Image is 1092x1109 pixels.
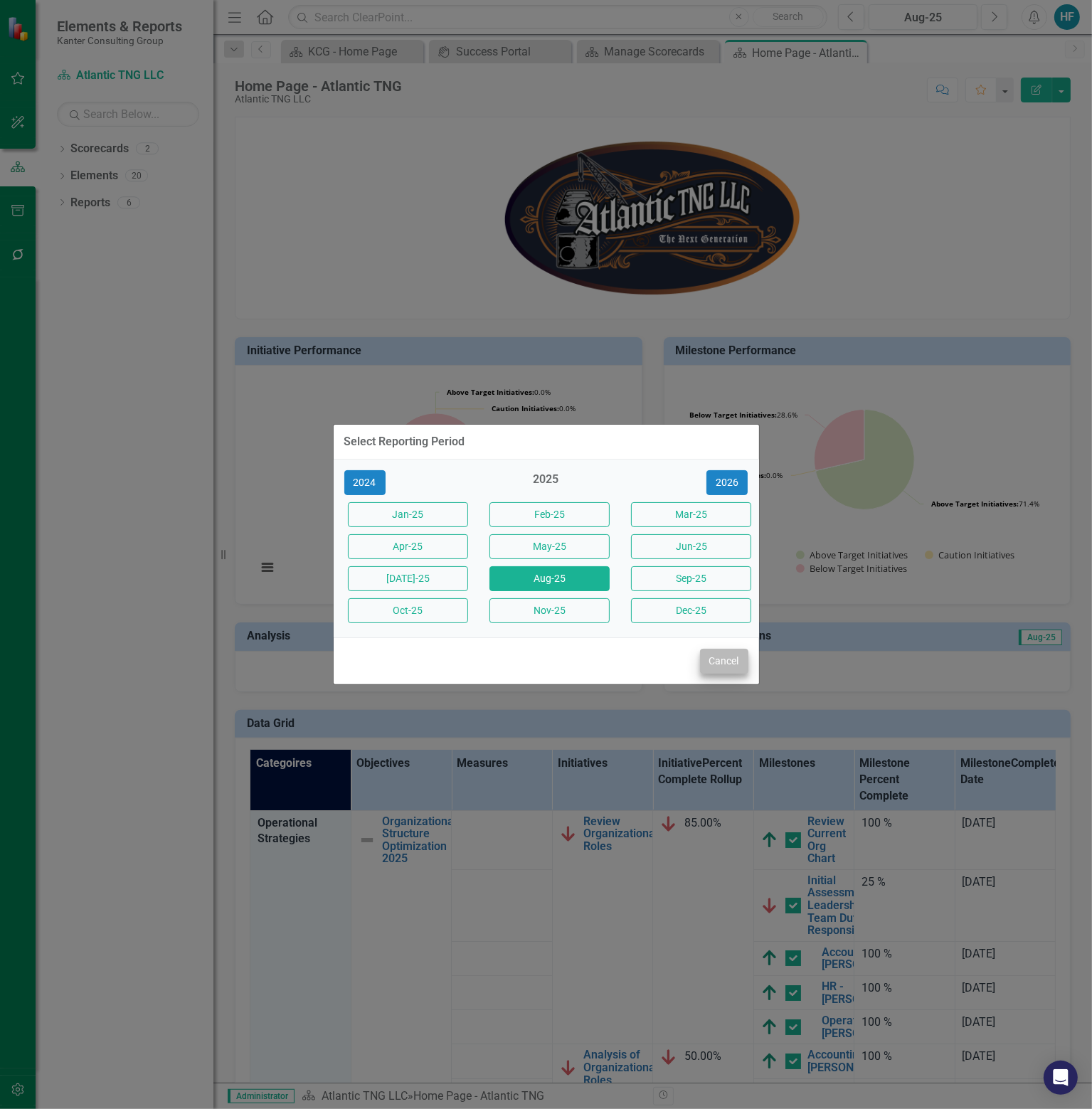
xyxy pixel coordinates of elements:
button: Feb-25 [489,502,610,527]
div: Open Intercom Messenger [1044,1061,1078,1095]
button: Cancel [700,649,748,674]
button: 2026 [706,470,748,495]
div: Select Reporting Period [344,435,465,448]
button: Mar-25 [631,502,751,527]
button: Aug-25 [489,566,610,591]
button: May-25 [489,534,610,559]
div: 2025 [486,472,606,495]
button: Nov-25 [489,598,610,623]
button: Dec-25 [631,598,751,623]
button: [DATE]-25 [348,566,468,591]
button: Apr-25 [348,534,468,559]
button: Sep-25 [631,566,751,591]
button: Jan-25 [348,502,468,527]
button: Oct-25 [348,598,468,623]
button: 2024 [344,470,386,495]
button: Jun-25 [631,534,751,559]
